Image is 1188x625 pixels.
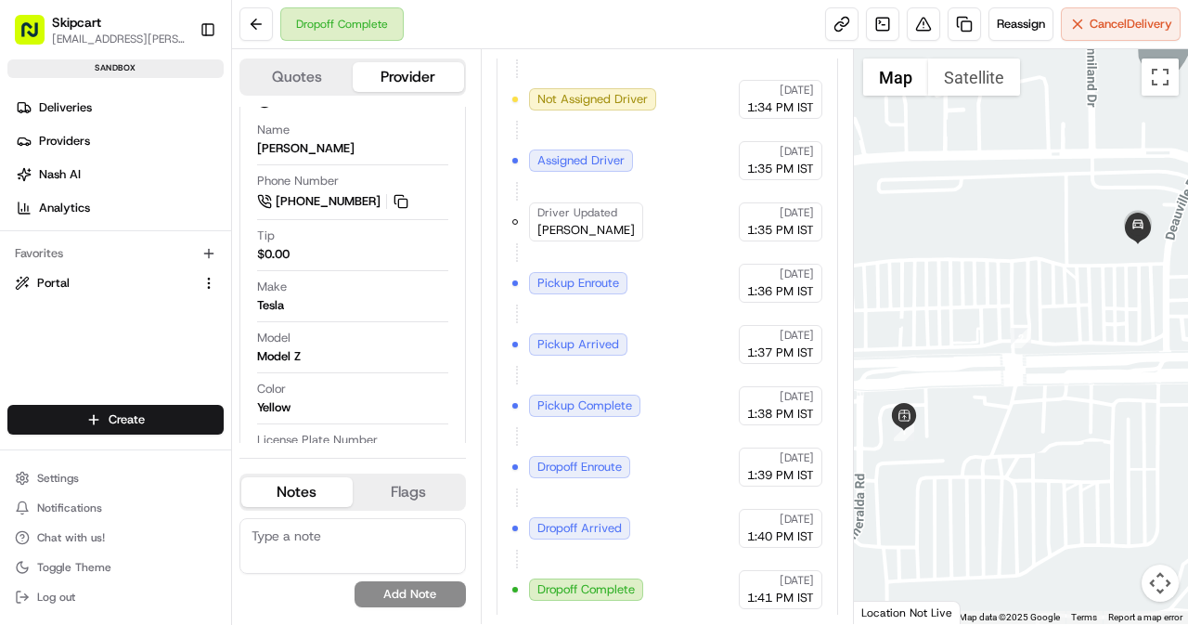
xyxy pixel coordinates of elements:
[7,495,224,521] button: Notifications
[149,261,305,294] a: 💻API Documentation
[537,205,617,220] span: Driver Updated
[537,459,622,475] span: Dropoff Enroute
[1071,612,1097,622] a: Terms (opens in new tab)
[747,528,814,545] span: 1:40 PM IST
[537,222,635,239] span: [PERSON_NAME]
[859,600,920,624] img: Google
[276,193,381,210] span: [PHONE_NUMBER]
[928,59,1020,96] button: Show satellite imagery
[1108,612,1182,622] a: Report a map error
[780,573,814,588] span: [DATE]
[39,200,90,216] span: Analytics
[257,122,290,138] span: Name
[747,467,814,484] span: 1:39 PM IST
[1061,7,1181,41] button: CancelDelivery
[257,399,291,416] div: Yellow
[747,345,814,361] span: 1:37 PM IST
[537,152,625,169] span: Assigned Driver
[257,348,301,365] div: Model Z
[780,328,814,343] span: [DATE]
[37,560,111,575] span: Toggle Theme
[780,83,814,98] span: [DATE]
[316,182,338,204] button: Start new chat
[52,32,185,46] button: [EMAIL_ADDRESS][PERSON_NAME][DOMAIN_NAME]
[747,406,814,423] span: 1:38 PM IST
[257,279,287,295] span: Make
[185,314,225,328] span: Pylon
[7,584,224,610] button: Log out
[109,411,145,428] span: Create
[175,268,298,287] span: API Documentation
[1011,328,1031,348] div: 2
[7,465,224,491] button: Settings
[747,161,814,177] span: 1:35 PM IST
[537,581,635,598] span: Dropoff Complete
[19,73,338,103] p: Welcome 👋
[39,99,92,116] span: Deliveries
[537,397,632,414] span: Pickup Complete
[747,99,814,116] span: 1:34 PM IST
[37,530,105,545] span: Chat with us!
[7,405,224,435] button: Create
[859,600,920,624] a: Open this area in Google Maps (opens a new window)
[37,471,79,486] span: Settings
[241,477,353,507] button: Notes
[48,119,306,138] input: Clear
[257,432,378,449] span: License Plate Number
[780,512,814,527] span: [DATE]
[780,389,814,404] span: [DATE]
[997,16,1045,33] span: Reassign
[747,283,814,300] span: 1:36 PM IST
[1090,16,1172,33] span: Cancel Delivery
[1142,59,1179,96] button: Toggle fullscreen view
[37,590,75,605] span: Log out
[257,330,291,346] span: Model
[863,59,928,96] button: Show street map
[257,381,286,397] span: Color
[7,525,224,551] button: Chat with us!
[63,176,304,195] div: Start new chat
[241,62,353,92] button: Quotes
[780,267,814,281] span: [DATE]
[39,166,81,183] span: Nash AI
[257,173,339,189] span: Phone Number
[780,450,814,465] span: [DATE]
[19,18,56,55] img: Nash
[7,93,231,123] a: Deliveries
[353,477,464,507] button: Flags
[19,270,33,285] div: 📗
[537,91,648,108] span: Not Assigned Driver
[257,297,284,314] div: Tesla
[537,520,622,537] span: Dropoff Arrived
[894,421,914,441] div: 1
[959,612,1060,622] span: Map data ©2025 Google
[988,7,1053,41] button: Reassign
[747,222,814,239] span: 1:35 PM IST
[52,13,101,32] span: Skipcart
[131,313,225,328] a: Powered byPylon
[854,601,961,624] div: Location Not Live
[7,193,231,223] a: Analytics
[780,144,814,159] span: [DATE]
[1142,565,1179,602] button: Map camera controls
[780,205,814,220] span: [DATE]
[257,140,355,157] div: [PERSON_NAME]
[257,191,411,212] a: [PHONE_NUMBER]
[11,261,149,294] a: 📗Knowledge Base
[537,275,619,292] span: Pickup Enroute
[15,275,194,292] a: Portal
[353,62,464,92] button: Provider
[7,239,224,268] div: Favorites
[747,590,814,606] span: 1:41 PM IST
[257,228,275,244] span: Tip
[157,270,172,285] div: 💻
[39,133,90,150] span: Providers
[537,336,619,353] span: Pickup Arrived
[7,7,192,52] button: Skipcart[EMAIL_ADDRESS][PERSON_NAME][DOMAIN_NAME]
[7,160,231,189] a: Nash AI
[63,195,235,210] div: We're available if you need us!
[37,268,142,287] span: Knowledge Base
[7,59,224,78] div: sandbox
[7,126,231,156] a: Providers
